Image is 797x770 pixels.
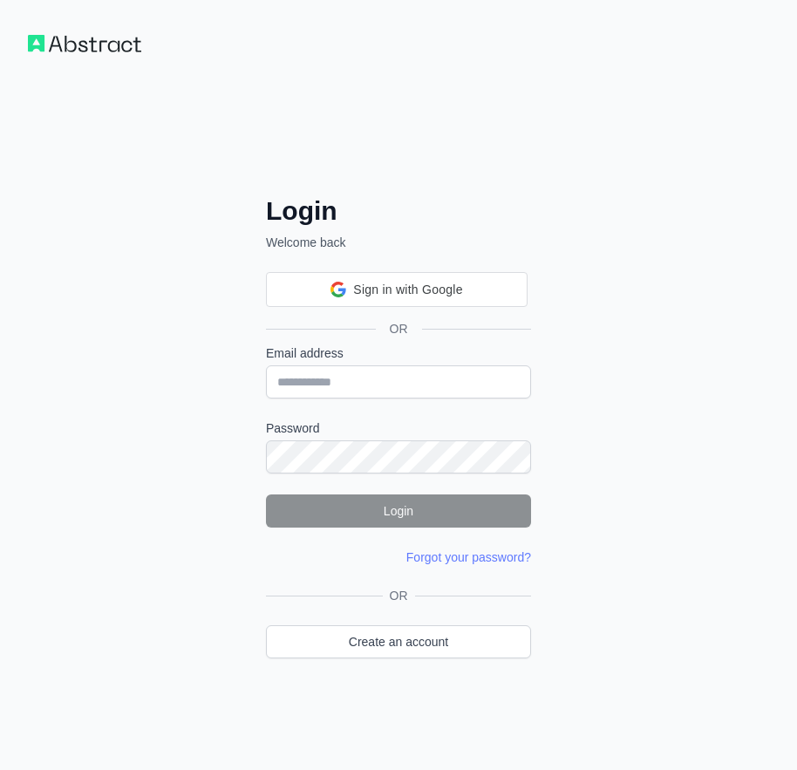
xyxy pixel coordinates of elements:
[376,320,422,337] span: OR
[266,234,531,251] p: Welcome back
[266,494,531,528] button: Login
[266,272,528,307] div: Sign in with Google
[28,35,141,52] img: Workflow
[266,344,531,362] label: Email address
[383,587,415,604] span: OR
[266,625,531,658] a: Create an account
[353,281,462,299] span: Sign in with Google
[266,419,531,437] label: Password
[266,195,531,227] h2: Login
[406,550,531,564] a: Forgot your password?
